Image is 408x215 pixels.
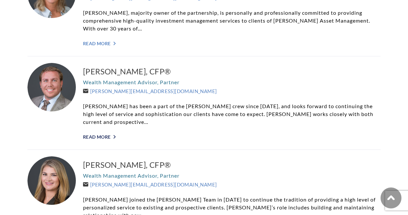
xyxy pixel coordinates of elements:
a: [PERSON_NAME][EMAIL_ADDRESS][DOMAIN_NAME] [83,88,217,94]
a: Read More "> [83,41,381,46]
a: [PERSON_NAME], CFP® [83,66,381,77]
p: Wealth Management Advisor, Partner [83,172,381,180]
a: [PERSON_NAME], CFP® [83,160,381,170]
p: [PERSON_NAME] has been a part of the [PERSON_NAME] crew since [DATE], and looks forward to contin... [83,102,381,126]
a: Read More "> [83,134,381,140]
p: Wealth Management Advisor, Partner [83,78,381,86]
a: [PERSON_NAME][EMAIL_ADDRESS][DOMAIN_NAME] [83,182,217,187]
p: [PERSON_NAME], majority owner of the partnership, is personally and professionally committed to p... [83,9,381,32]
